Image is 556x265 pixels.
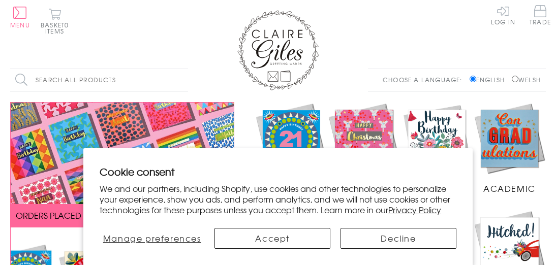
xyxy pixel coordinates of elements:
input: English [470,76,476,82]
span: Menu [10,20,30,29]
label: Welsh [512,75,541,84]
a: Christmas [327,102,400,194]
input: Search all products [10,69,188,91]
a: Academic [473,102,546,194]
p: Choose a language: [383,75,468,84]
span: Manage preferences [103,232,201,244]
button: Basket0 items [41,8,69,34]
label: English [470,75,510,84]
span: Trade [530,5,551,25]
a: Privacy Policy [388,204,441,216]
img: Claire Giles Greetings Cards [237,10,319,90]
span: Academic [483,182,536,194]
input: Welsh [512,76,518,82]
input: Search [178,69,188,91]
a: Birthdays [400,102,473,194]
button: Manage preferences [100,228,204,249]
a: Trade [530,5,551,27]
a: Log In [491,5,515,25]
p: We and our partners, including Shopify, use cookies and other technologies to personalize your ex... [100,183,456,215]
button: Accept [214,228,330,249]
a: New Releases [255,102,327,194]
span: 0 items [45,20,69,36]
button: Decline [341,228,456,249]
h2: Cookie consent [100,164,456,179]
span: ORDERS PLACED BY 12 NOON GET SENT THE SAME DAY [16,209,229,221]
button: Menu [10,7,30,28]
